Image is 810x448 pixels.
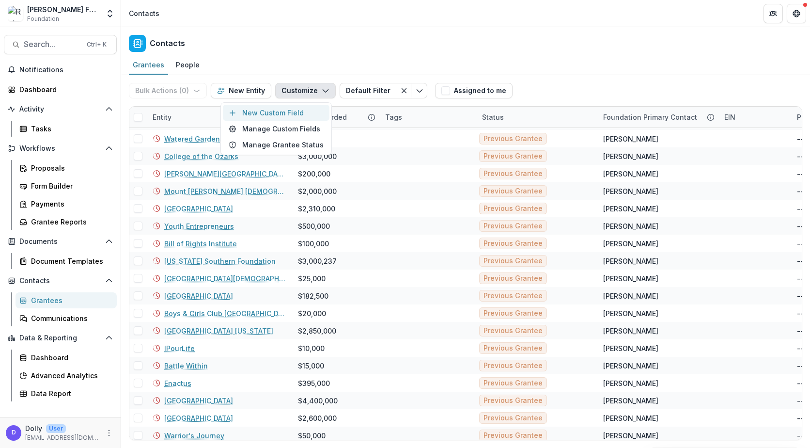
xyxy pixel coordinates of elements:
[19,277,101,285] span: Contacts
[603,256,658,266] div: [PERSON_NAME]
[603,431,658,441] div: [PERSON_NAME]
[797,343,804,353] div: --
[483,397,543,405] span: Previous Grantee
[483,362,543,370] span: Previous Grantee
[103,427,115,439] button: More
[164,413,233,423] a: [GEOGRAPHIC_DATA]
[483,292,543,300] span: Previous Grantee
[164,326,273,336] a: [GEOGRAPHIC_DATA] [US_STATE]
[396,83,412,98] button: Clear filter
[603,326,658,336] div: [PERSON_NAME]
[12,430,16,436] div: Dolly
[603,239,658,249] div: [PERSON_NAME]
[19,144,101,153] span: Workflows
[603,221,658,231] div: [PERSON_NAME]
[718,107,791,128] div: EIN
[763,4,783,23] button: Partners
[797,204,804,214] div: --
[129,58,168,72] div: Grantees
[164,378,191,388] a: Enactus
[31,388,109,399] div: Data Report
[292,107,379,128] div: Total Awarded
[31,181,109,191] div: Form Builder
[16,292,117,308] a: Grantees
[4,101,117,117] button: Open Activity
[797,273,804,284] div: --
[797,361,804,371] div: --
[476,107,597,128] div: Status
[19,105,101,113] span: Activity
[150,39,185,48] h2: Contacts
[797,256,804,266] div: --
[603,186,658,196] div: [PERSON_NAME]
[164,396,233,406] a: [GEOGRAPHIC_DATA]
[483,379,543,387] span: Previous Grantee
[797,151,804,161] div: --
[31,352,109,363] div: Dashboard
[298,186,337,196] div: $2,000,000
[164,186,286,196] a: Mount [PERSON_NAME] [DEMOGRAPHIC_DATA] Association
[16,160,117,176] a: Proposals
[164,361,208,371] a: Battle Within
[603,169,658,179] div: [PERSON_NAME]
[603,134,658,144] div: [PERSON_NAME]
[483,205,543,213] span: Previous Grantee
[16,385,117,401] a: Data Report
[797,326,804,336] div: --
[483,327,543,335] span: Previous Grantee
[483,170,543,178] span: Previous Grantee
[8,6,23,21] img: Robert W Plaster Foundation Data Sandbox
[483,135,543,143] span: Previous Grantee
[147,107,292,128] div: Entity
[19,84,109,95] div: Dashboard
[483,274,543,283] span: Previous Grantee
[164,291,233,301] a: [GEOGRAPHIC_DATA]
[31,217,109,227] div: Grantee Reports
[164,151,238,161] a: College of the Ozarks
[31,199,109,209] div: Payments
[797,186,804,196] div: --
[25,423,42,433] p: Dolly
[603,361,658,371] div: [PERSON_NAME]
[31,163,109,173] div: Proposals
[797,134,804,144] div: --
[16,178,117,194] a: Form Builder
[603,151,658,161] div: [PERSON_NAME]
[298,256,337,266] div: $3,000,237
[483,257,543,265] span: Previous Grantee
[597,107,718,128] div: Foundation Primary Contact
[298,396,338,406] div: $4,400,000
[483,432,543,440] span: Previous Grantee
[797,221,804,231] div: --
[476,112,510,122] div: Status
[164,343,195,353] a: IPourLife
[16,121,117,137] a: Tasks
[4,273,117,288] button: Open Contacts
[25,433,99,442] p: [EMAIL_ADDRESS][DOMAIN_NAME]
[164,169,286,179] a: [PERSON_NAME][GEOGRAPHIC_DATA]
[4,141,117,156] button: Open Workflows
[298,343,325,353] div: $10,000
[718,112,741,122] div: EIN
[164,134,224,144] a: Watered Gardens
[797,413,804,423] div: --
[27,15,59,23] span: Foundation
[797,431,804,441] div: --
[483,152,543,160] span: Previous Grantee
[4,62,117,78] button: Notifications
[298,308,326,319] div: $20,000
[46,424,66,433] p: User
[603,413,658,423] div: [PERSON_NAME]
[147,112,177,122] div: Entity
[603,378,658,388] div: [PERSON_NAME]
[797,239,804,249] div: --
[16,214,117,230] a: Grantee Reports
[483,309,543,318] span: Previous Grantee
[27,4,99,15] div: [PERSON_NAME] Foundation Data Sandbox
[164,308,286,319] a: Boys & Girls Club [GEOGRAPHIC_DATA]
[483,240,543,248] span: Previous Grantee
[797,169,804,179] div: --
